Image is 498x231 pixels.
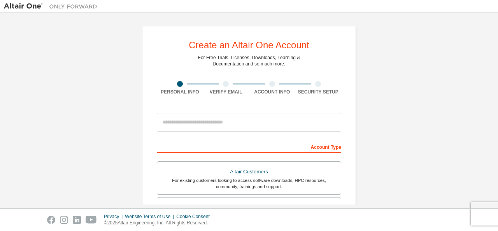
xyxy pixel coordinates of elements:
div: Privacy [104,213,125,220]
img: linkedin.svg [73,216,81,224]
div: Cookie Consent [176,213,214,220]
div: Website Terms of Use [125,213,176,220]
div: For Free Trials, Licenses, Downloads, Learning & Documentation and so much more. [198,55,300,67]
p: © 2025 Altair Engineering, Inc. All Rights Reserved. [104,220,214,226]
img: Altair One [4,2,101,10]
div: Personal Info [157,89,203,95]
div: For existing customers looking to access software downloads, HPC resources, community, trainings ... [162,177,336,190]
div: Account Info [249,89,295,95]
img: facebook.svg [47,216,55,224]
img: instagram.svg [60,216,68,224]
div: Create an Altair One Account [189,41,309,50]
div: Students [162,202,336,213]
div: Security Setup [295,89,342,95]
div: Altair Customers [162,166,336,177]
img: youtube.svg [86,216,97,224]
div: Account Type [157,140,341,153]
div: Verify Email [203,89,249,95]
